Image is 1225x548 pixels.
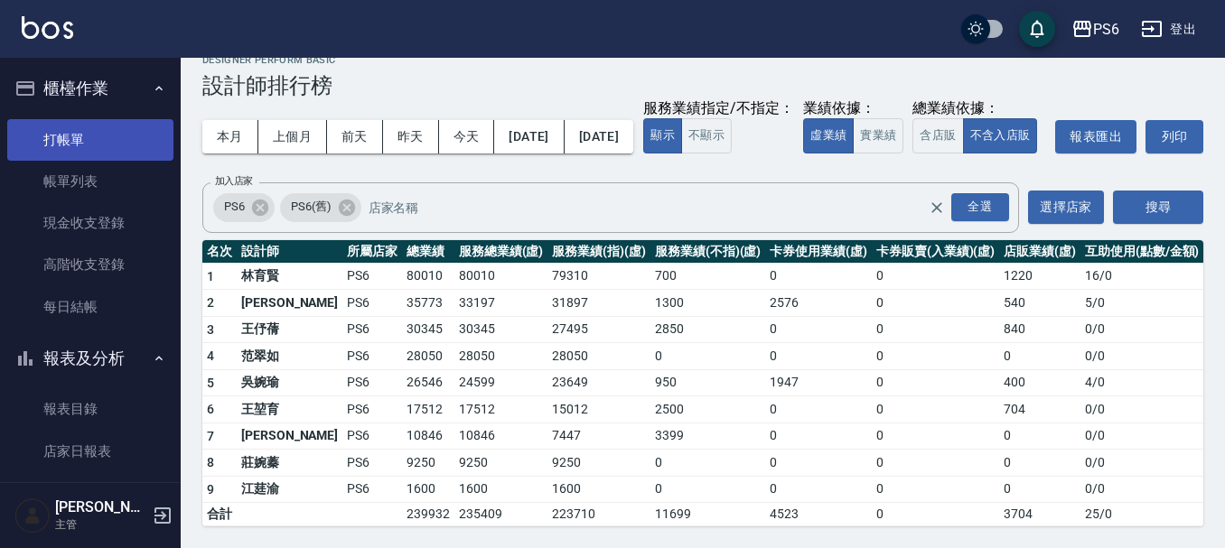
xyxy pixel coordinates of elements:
[765,503,872,526] td: 4523
[342,263,402,290] td: PS6
[872,290,999,317] td: 0
[327,120,383,153] button: 前天
[202,73,1203,98] h3: 設計師排行榜
[765,240,872,264] th: 卡券使用業績(虛)
[280,193,361,222] div: PS6(舊)
[402,450,454,477] td: 9250
[342,396,402,423] td: PS6
[999,290,1080,317] td: 540
[342,240,402,264] th: 所屬店家
[454,316,548,343] td: 30345
[803,99,903,118] div: 業績依據：
[999,476,1080,503] td: 0
[999,450,1080,477] td: 0
[565,120,633,153] button: [DATE]
[7,119,173,161] a: 打帳單
[1080,396,1203,423] td: 0 / 0
[215,174,253,188] label: 加入店家
[202,120,258,153] button: 本月
[342,343,402,370] td: PS6
[547,423,650,450] td: 7447
[14,497,51,534] img: Person
[765,263,872,290] td: 0
[765,290,872,317] td: 2576
[342,476,402,503] td: PS6
[237,316,342,343] td: 王伃蒨
[207,348,214,363] span: 4
[237,240,342,264] th: 設計師
[872,240,999,264] th: 卡券販賣(入業績)(虛)
[55,516,147,533] p: 主管
[402,369,454,396] td: 26546
[237,369,342,396] td: 吳婉瑜
[342,450,402,477] td: PS6
[202,240,237,264] th: 名次
[547,369,650,396] td: 23649
[7,202,173,244] a: 現金收支登錄
[999,423,1080,450] td: 0
[7,335,173,382] button: 報表及分析
[454,343,548,370] td: 28050
[237,343,342,370] td: 范翠如
[872,263,999,290] td: 0
[765,316,872,343] td: 0
[1080,369,1203,396] td: 4 / 0
[454,369,548,396] td: 24599
[650,369,765,396] td: 950
[454,240,548,264] th: 服務總業績(虛)
[765,343,872,370] td: 0
[1080,423,1203,450] td: 0 / 0
[364,191,960,223] input: 店家名稱
[765,423,872,450] td: 0
[1080,343,1203,370] td: 0 / 0
[1134,13,1203,46] button: 登出
[207,322,214,337] span: 3
[547,450,650,477] td: 9250
[999,503,1080,526] td: 3704
[402,396,454,423] td: 17512
[650,450,765,477] td: 0
[547,396,650,423] td: 15012
[202,54,1203,66] h2: Designer Perform Basic
[547,476,650,503] td: 1600
[454,290,548,317] td: 33197
[207,482,214,497] span: 9
[402,423,454,450] td: 10846
[999,343,1080,370] td: 0
[402,290,454,317] td: 35773
[402,316,454,343] td: 30345
[1064,11,1127,48] button: PS6
[207,295,214,310] span: 2
[342,290,402,317] td: PS6
[1080,240,1203,264] th: 互助使用(點數/金額)
[237,476,342,503] td: 江莛渝
[872,476,999,503] td: 0
[912,118,963,153] button: 含店販
[7,286,173,328] a: 每日結帳
[650,476,765,503] td: 0
[681,118,732,153] button: 不顯示
[872,423,999,450] td: 0
[454,396,548,423] td: 17512
[547,503,650,526] td: 223710
[999,263,1080,290] td: 1220
[7,65,173,112] button: 櫃檯作業
[999,316,1080,343] td: 840
[55,498,147,516] h5: [PERSON_NAME]
[237,290,342,317] td: [PERSON_NAME]
[383,120,439,153] button: 昨天
[853,118,903,153] button: 實業績
[439,120,495,153] button: 今天
[547,290,650,317] td: 31897
[643,118,682,153] button: 顯示
[650,240,765,264] th: 服務業績(不指)(虛)
[999,240,1080,264] th: 店販業績(虛)
[765,369,872,396] td: 1947
[650,396,765,423] td: 2500
[207,376,214,390] span: 5
[202,240,1203,527] table: a dense table
[280,198,342,216] span: PS6(舊)
[258,120,327,153] button: 上個月
[1080,316,1203,343] td: 0 / 0
[1080,476,1203,503] td: 0 / 0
